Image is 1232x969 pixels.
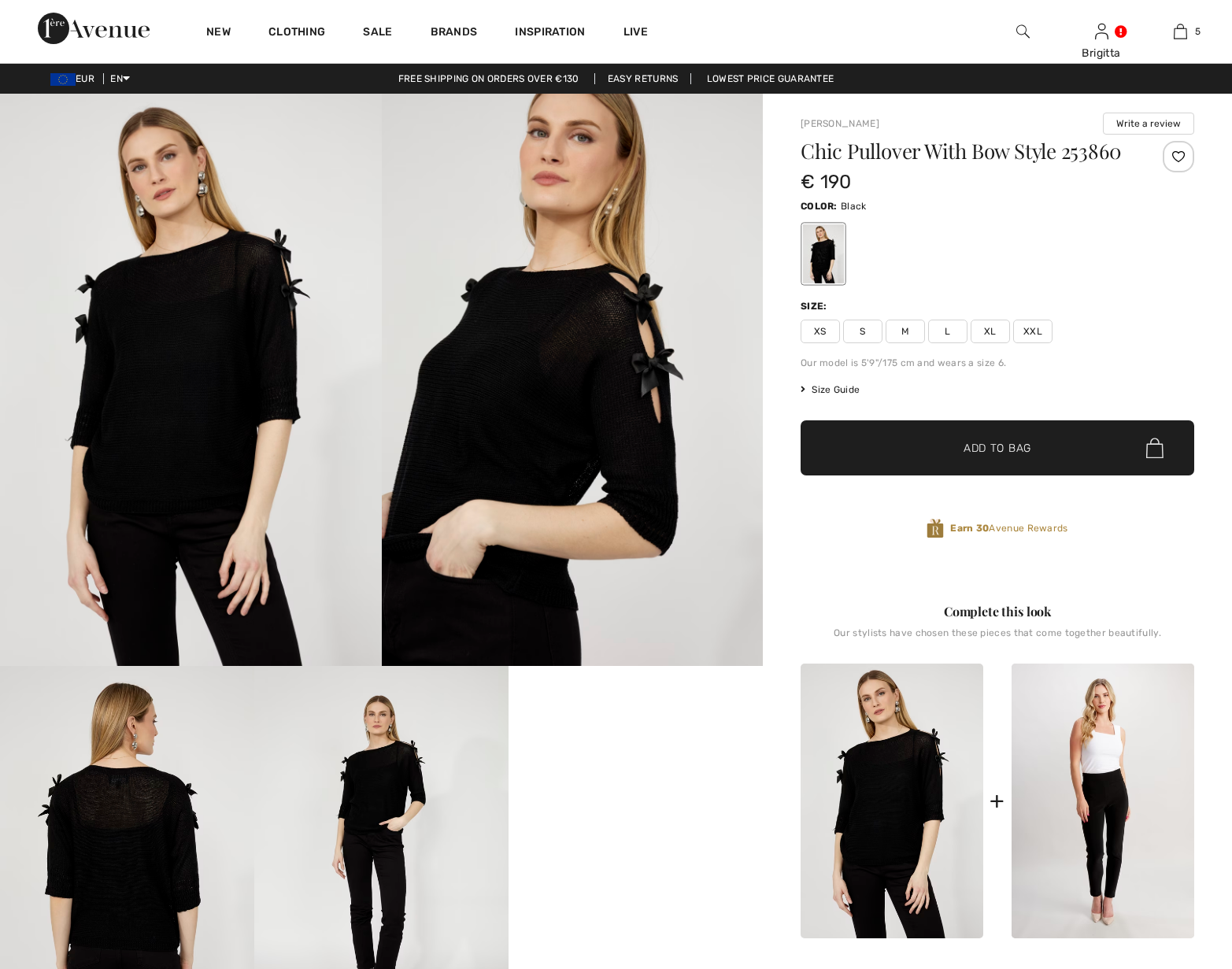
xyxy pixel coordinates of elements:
a: Lowest Price Guarantee [694,73,847,84]
div: Black [803,224,844,283]
strong: Earn 30 [950,523,989,534]
img: Euro [50,73,76,86]
span: EUR [50,73,101,84]
span: Size Guide [801,383,860,397]
button: Add to Bag [801,420,1194,475]
span: Black [841,201,867,212]
a: Live [623,24,648,40]
span: EN [110,73,130,84]
span: Avenue Rewards [950,521,1067,535]
span: Color: [801,201,838,212]
div: Complete this look [801,602,1194,621]
div: Our stylists have chosen these pieces that come together beautifully. [801,627,1194,651]
a: Free shipping on orders over €130 [386,73,592,84]
img: High-Waisted Formal Trousers Style 209027 [1012,664,1194,938]
span: XS [801,320,840,343]
span: S [843,320,882,343]
button: Write a review [1103,113,1194,135]
span: XXL [1013,320,1053,343]
span: L [928,320,967,343]
span: 5 [1195,24,1201,39]
a: 5 [1141,22,1219,41]
a: Easy Returns [594,73,692,84]
img: 1ère Avenue [38,13,150,44]
img: Chic Pullover with Bow Style 253860. 2 [382,94,764,666]
img: Bag.svg [1146,438,1164,458]
img: My Bag [1174,22,1187,41]
div: + [990,783,1004,819]
div: Our model is 5'9"/175 cm and wears a size 6. [801,356,1194,370]
img: Chic Pullover with Bow Style 253860 [801,664,983,938]
div: Size: [801,299,831,313]
img: search the website [1016,22,1030,41]
a: Sign In [1095,24,1108,39]
a: New [206,25,231,42]
div: Brigitta [1063,45,1140,61]
img: My Info [1095,22,1108,41]
a: Sale [363,25,392,42]
img: Avenue Rewards [927,518,944,539]
h1: Chic Pullover With Bow Style 253860 [801,141,1129,161]
span: € 190 [801,171,852,193]
video: Your browser does not support the video tag. [509,666,763,793]
a: Brands [431,25,478,42]
span: XL [971,320,1010,343]
span: Inspiration [515,25,585,42]
a: Clothing [268,25,325,42]
a: [PERSON_NAME] [801,118,879,129]
span: M [886,320,925,343]
span: Add to Bag [964,440,1031,457]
